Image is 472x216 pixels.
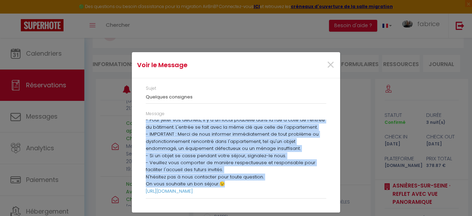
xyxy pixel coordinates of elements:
label: Message [146,111,165,117]
p: - IMPORTANT : Merci de nous informer immédiatement de tout problème ou dysfonctionnement rencontr... [146,131,326,152]
p: N'hésitez pas à nous contacter pour toute question. [146,174,326,181]
span: × [326,55,335,75]
p: - Pour jeter vos déchets, il y a un local poubelle dans la rue à côté de l'entrée du bâtiment. L'... [146,117,326,131]
p: - Veuillez vous comporter de manière respectueuse et responsable pour faciliter l'accueil des fut... [146,159,326,174]
label: Sujet [146,85,156,92]
h3: Quelques consignes [146,94,326,100]
p: On vous souhaite un bon séjour.😉 [146,181,326,187]
p: - Si un objet se casse pendant votre séjour, signalez-le nous. [146,152,326,159]
iframe: Chat [442,185,467,211]
button: Close [326,58,335,73]
a: [URL][DOMAIN_NAME] [146,188,193,194]
h4: Voir le Message [137,60,266,70]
